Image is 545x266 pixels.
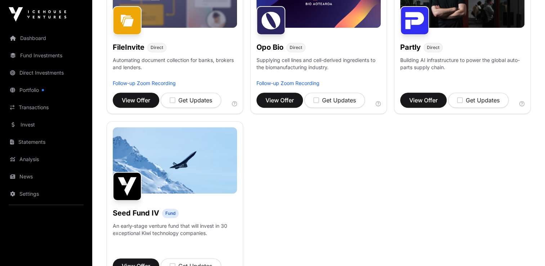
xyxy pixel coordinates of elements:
[409,96,438,105] span: View Offer
[457,96,500,105] div: Get Updates
[6,169,86,185] a: News
[256,42,283,52] h1: Opo Bio
[113,222,237,237] p: An early-stage venture fund that will invest in 30 exceptional Kiwi technology companies.
[9,7,66,22] img: Icehouse Ventures Logo
[304,93,365,108] button: Get Updates
[400,57,524,80] p: Building AI infrastructure to power the global auto-parts supply chain.
[256,93,303,108] button: View Offer
[6,99,86,115] a: Transactions
[400,42,421,52] h1: Partly
[161,93,221,108] button: Get Updates
[6,186,86,202] a: Settings
[256,6,285,35] img: Opo Bio
[6,48,86,63] a: Fund Investments
[6,82,86,98] a: Portfolio
[113,93,159,108] button: View Offer
[313,96,356,105] div: Get Updates
[113,6,142,35] img: FileInvite
[113,57,237,80] p: Automating document collection for banks, brokers and lenders.
[6,117,86,133] a: Invest
[113,127,237,194] img: image-1600x800.jpg
[256,57,381,71] p: Supplying cell lines and cell-derived ingredients to the biomanufacturing industry.
[265,96,294,105] span: View Offer
[509,231,545,266] iframe: Chat Widget
[113,80,176,86] a: Follow-up Zoom Recording
[256,80,320,86] a: Follow-up Zoom Recording
[113,172,142,201] img: Seed Fund IV
[151,45,163,50] span: Direct
[448,93,509,108] button: Get Updates
[113,208,159,218] h1: Seed Fund IV
[165,210,175,216] span: Fund
[6,65,86,81] a: Direct Investments
[290,45,302,50] span: Direct
[6,134,86,150] a: Statements
[400,93,447,108] button: View Offer
[122,96,150,105] span: View Offer
[6,30,86,46] a: Dashboard
[170,96,212,105] div: Get Updates
[6,151,86,167] a: Analysis
[400,6,429,35] img: Partly
[113,42,144,52] h1: FileInvite
[427,45,439,50] span: Direct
